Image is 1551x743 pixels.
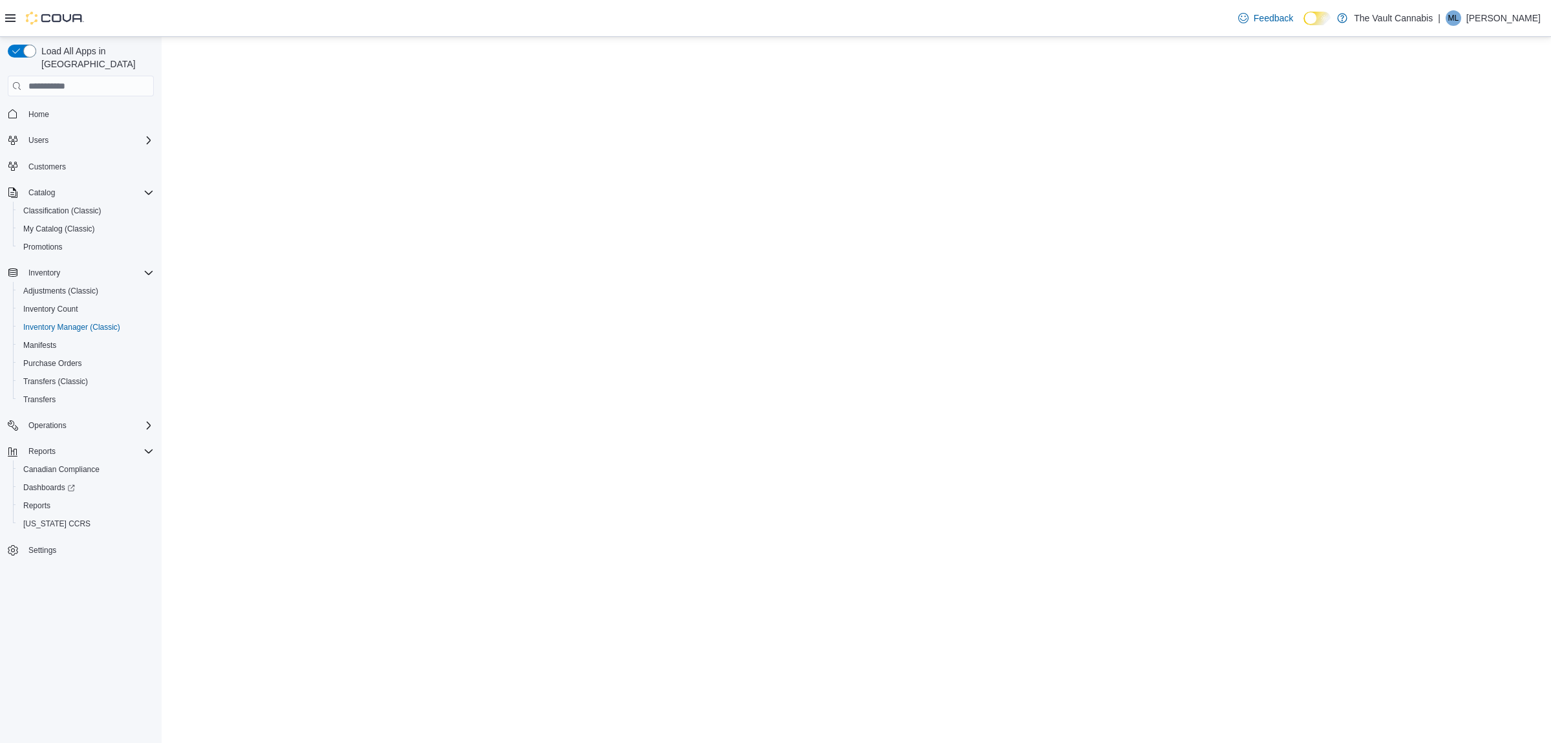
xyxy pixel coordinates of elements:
[13,238,159,256] button: Promotions
[26,12,84,25] img: Cova
[23,105,154,122] span: Home
[23,464,100,475] span: Canadian Compliance
[23,304,78,314] span: Inventory Count
[13,497,159,515] button: Reports
[18,301,83,317] a: Inventory Count
[18,462,105,477] a: Canadian Compliance
[23,543,61,558] a: Settings
[28,420,67,431] span: Operations
[3,184,159,202] button: Catalog
[1354,10,1433,26] p: The Vault Cannabis
[1466,10,1541,26] p: [PERSON_NAME]
[1446,10,1461,26] div: Mateo Lopez
[18,356,154,371] span: Purchase Orders
[13,391,159,409] button: Transfers
[28,446,56,457] span: Reports
[23,340,56,350] span: Manifests
[18,374,154,389] span: Transfers (Classic)
[18,392,61,407] a: Transfers
[23,444,61,459] button: Reports
[28,545,56,555] span: Settings
[13,318,159,336] button: Inventory Manager (Classic)
[13,300,159,318] button: Inventory Count
[13,479,159,497] a: Dashboards
[1233,5,1298,31] a: Feedback
[18,239,68,255] a: Promotions
[3,442,159,460] button: Reports
[1303,12,1331,25] input: Dark Mode
[18,480,80,495] a: Dashboards
[18,480,154,495] span: Dashboards
[18,498,154,513] span: Reports
[28,268,60,278] span: Inventory
[13,354,159,372] button: Purchase Orders
[13,515,159,533] button: [US_STATE] CCRS
[13,220,159,238] button: My Catalog (Classic)
[23,224,95,234] span: My Catalog (Classic)
[18,283,103,299] a: Adjustments (Classic)
[23,185,60,200] button: Catalog
[28,109,49,120] span: Home
[18,319,154,335] span: Inventory Manager (Classic)
[1448,10,1459,26] span: ML
[23,286,98,296] span: Adjustments (Classic)
[18,498,56,513] a: Reports
[23,444,154,459] span: Reports
[18,338,154,353] span: Manifests
[23,418,154,433] span: Operations
[23,242,63,252] span: Promotions
[23,358,82,369] span: Purchase Orders
[18,392,154,407] span: Transfers
[3,541,159,559] button: Settings
[18,203,107,219] a: Classification (Classic)
[23,265,65,281] button: Inventory
[23,482,75,493] span: Dashboards
[23,519,90,529] span: [US_STATE] CCRS
[3,416,159,435] button: Operations
[8,99,154,593] nav: Complex example
[18,221,100,237] a: My Catalog (Classic)
[23,133,54,148] button: Users
[28,162,66,172] span: Customers
[3,157,159,176] button: Customers
[23,542,154,558] span: Settings
[1254,12,1293,25] span: Feedback
[23,265,154,281] span: Inventory
[13,282,159,300] button: Adjustments (Classic)
[13,372,159,391] button: Transfers (Classic)
[18,319,125,335] a: Inventory Manager (Classic)
[23,206,101,216] span: Classification (Classic)
[3,131,159,149] button: Users
[23,159,71,175] a: Customers
[23,185,154,200] span: Catalog
[28,188,55,198] span: Catalog
[18,203,154,219] span: Classification (Classic)
[13,202,159,220] button: Classification (Classic)
[13,460,159,479] button: Canadian Compliance
[23,133,154,148] span: Users
[3,104,159,123] button: Home
[18,516,96,532] a: [US_STATE] CCRS
[23,322,120,332] span: Inventory Manager (Classic)
[18,221,154,237] span: My Catalog (Classic)
[18,283,154,299] span: Adjustments (Classic)
[1438,10,1440,26] p: |
[23,158,154,175] span: Customers
[36,45,154,70] span: Load All Apps in [GEOGRAPHIC_DATA]
[23,376,88,387] span: Transfers (Classic)
[18,301,154,317] span: Inventory Count
[18,516,154,532] span: Washington CCRS
[23,418,72,433] button: Operations
[3,264,159,282] button: Inventory
[18,356,87,371] a: Purchase Orders
[18,462,154,477] span: Canadian Compliance
[18,374,93,389] a: Transfers (Classic)
[18,338,61,353] a: Manifests
[18,239,154,255] span: Promotions
[23,501,50,511] span: Reports
[23,394,56,405] span: Transfers
[13,336,159,354] button: Manifests
[23,107,54,122] a: Home
[28,135,48,145] span: Users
